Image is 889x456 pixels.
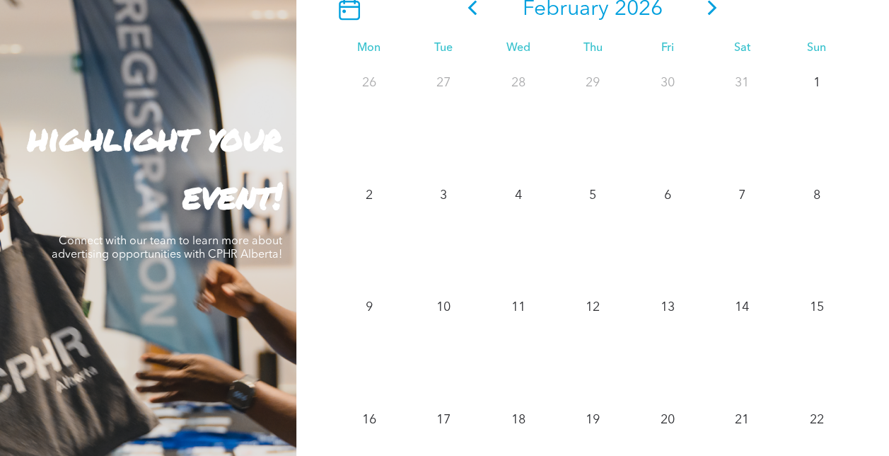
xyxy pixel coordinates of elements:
p: 8 [803,182,829,207]
p: 17 [431,406,456,432]
p: 19 [580,406,605,432]
p: 18 [506,406,531,432]
div: Thu [555,41,629,55]
p: 31 [729,69,755,95]
span: Connect with our team to learn more about advertising opportunities with CPHR Alberta! [52,235,282,260]
p: 22 [803,406,829,432]
p: 5 [580,182,605,207]
p: 10 [431,294,456,319]
p: 20 [654,406,680,432]
p: 7 [729,182,755,207]
p: 15 [803,294,829,319]
p: 1 [803,69,829,95]
p: 12 [580,294,605,319]
div: Tue [406,41,480,55]
div: Wed [481,41,555,55]
p: 26 [356,69,382,95]
div: Sun [779,41,854,55]
div: Sat [704,41,779,55]
p: 4 [506,182,531,207]
p: 30 [654,69,680,95]
p: 13 [654,294,680,319]
p: 2 [356,182,382,207]
p: 16 [356,406,382,432]
strong: highlight your event! [28,111,282,220]
p: 9 [356,294,382,319]
p: 6 [654,182,680,207]
p: 28 [506,69,531,95]
p: 14 [729,294,755,319]
div: Mon [332,41,406,55]
p: 21 [729,406,755,432]
p: 3 [431,182,456,207]
p: 11 [506,294,531,319]
p: 27 [431,69,456,95]
div: Fri [630,41,704,55]
p: 29 [580,69,605,95]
